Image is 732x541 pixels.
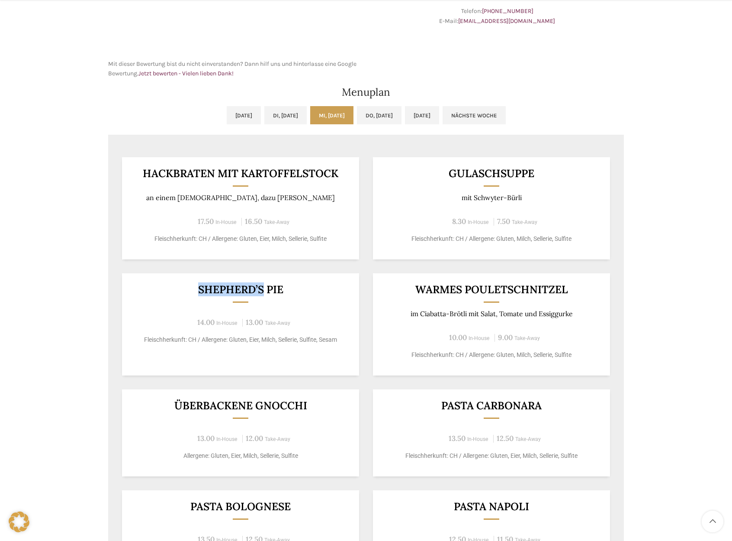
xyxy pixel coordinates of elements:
[384,400,600,411] h3: Pasta Carbonara
[133,335,349,344] p: Fleischherkunft: CH / Allergene: Gluten, Eier, Milch, Sellerie, Sulfite, Sesam
[133,501,349,512] h3: Pasta Bolognese
[469,335,490,341] span: In-House
[310,106,353,124] a: Mi, [DATE]
[197,434,215,443] span: 13.00
[216,320,238,326] span: In-House
[133,400,349,411] h3: Überbackene Gnocchi
[384,284,600,295] h3: Warmes Pouletschnitzel
[514,335,540,341] span: Take-Away
[133,194,349,202] p: an einem [DEMOGRAPHIC_DATA], dazu [PERSON_NAME]
[467,436,488,442] span: In-House
[264,106,307,124] a: Di, [DATE]
[264,219,289,225] span: Take-Away
[384,234,600,243] p: Fleischherkunft: CH / Allergene: Gluten, Milch, Sellerie, Sulfite
[265,320,290,326] span: Take-Away
[512,219,537,225] span: Take-Away
[133,451,349,460] p: Allergene: Gluten, Eier, Milch, Sellerie, Sulfite
[702,511,723,532] a: Scroll to top button
[384,501,600,512] h3: Pasta Napoli
[458,17,555,25] a: [EMAIL_ADDRESS][DOMAIN_NAME]
[138,70,234,77] a: Jetzt bewerten - Vielen lieben Dank!
[215,219,237,225] span: In-House
[405,106,439,124] a: [DATE]
[498,333,513,342] span: 9.00
[357,106,401,124] a: Do, [DATE]
[384,168,600,179] h3: Gulaschsuppe
[497,434,514,443] span: 12.50
[443,106,506,124] a: Nächste Woche
[515,436,541,442] span: Take-Away
[384,451,600,460] p: Fleischherkunft: CH / Allergene: Gluten, Eier, Milch, Sellerie, Sulfite
[452,217,466,226] span: 8.30
[227,106,261,124] a: [DATE]
[384,350,600,360] p: Fleischherkunft: CH / Allergene: Gluten, Milch, Sellerie, Sulfite
[265,436,290,442] span: Take-Away
[468,219,489,225] span: In-House
[216,436,238,442] span: In-House
[384,194,600,202] p: mit Schwyter-Bürli
[133,284,349,295] h3: Shepherd’s Pie
[197,317,215,327] span: 14.00
[449,434,466,443] span: 13.50
[245,217,262,226] span: 16.50
[108,87,624,97] h2: Menuplan
[497,217,510,226] span: 7.50
[449,333,467,342] span: 10.00
[384,310,600,318] p: im Ciabatta-Brötli mit Salat, Tomate und Essiggurke
[133,168,349,179] h3: Hackbraten mit Kartoffelstock
[246,317,263,327] span: 13.00
[482,7,533,15] a: [PHONE_NUMBER]
[198,217,214,226] span: 17.50
[133,234,349,243] p: Fleischherkunft: CH / Allergene: Gluten, Eier, Milch, Sellerie, Sulfite
[370,6,624,26] p: Telefon: E-Mail:
[108,59,362,79] p: Mit dieser Bewertung bist du nicht einverstanden? Dann hilf uns und hinterlasse eine Google Bewer...
[246,434,263,443] span: 12.00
